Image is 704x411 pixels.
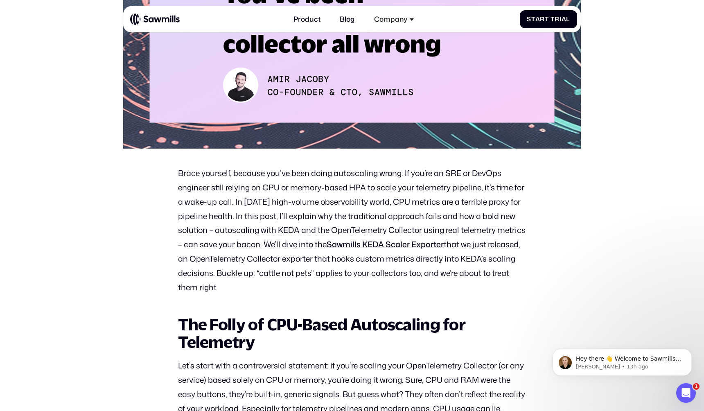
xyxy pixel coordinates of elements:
[551,16,555,23] span: T
[369,10,420,29] div: Company
[566,16,570,23] span: l
[327,239,444,250] a: Sawmills KEDA Scaler Exporter
[374,15,407,24] div: Company
[288,10,326,29] a: Product
[676,383,696,403] iframe: Intercom live chat
[545,16,549,23] span: t
[178,315,465,351] strong: The Folly of CPU-Based Autoscaling for Telemetry
[560,16,562,23] span: i
[535,16,540,23] span: a
[540,16,545,23] span: r
[693,383,699,390] span: 1
[335,10,360,29] a: Blog
[540,332,704,389] iframe: Intercom notifications message
[562,16,566,23] span: a
[178,166,526,294] p: Brace yourself, because you’ve been doing autoscaling wrong. If you’re an SRE or DevOps engineer ...
[520,10,578,28] a: StartTrial
[531,16,535,23] span: t
[555,16,560,23] span: r
[527,16,531,23] span: S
